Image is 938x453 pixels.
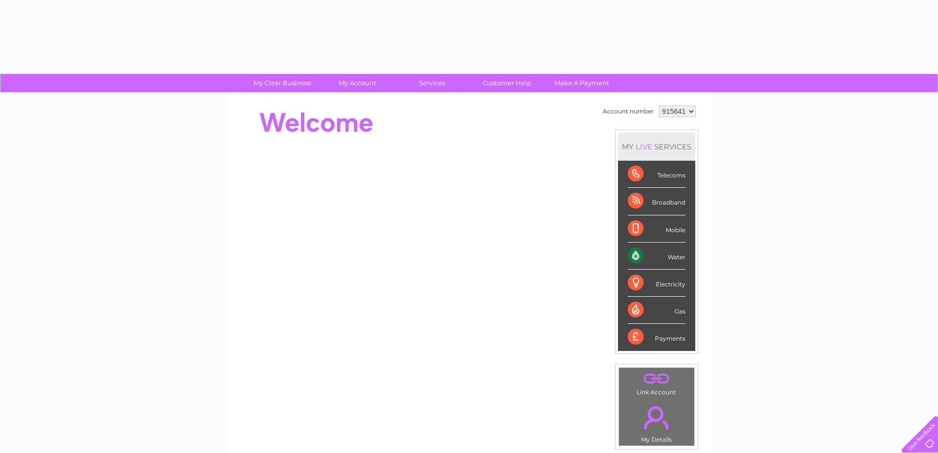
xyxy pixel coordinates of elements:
[628,188,685,215] div: Broadband
[621,370,692,387] a: .
[628,297,685,324] div: Gas
[628,243,685,270] div: Water
[391,74,473,92] a: Services
[618,398,695,446] td: My Details
[618,133,695,161] div: MY SERVICES
[600,103,656,120] td: Account number
[628,324,685,350] div: Payments
[621,400,692,435] a: .
[618,367,695,398] td: Link Account
[628,270,685,297] div: Electricity
[628,215,685,243] div: Mobile
[541,74,622,92] a: Make A Payment
[317,74,398,92] a: My Account
[634,142,654,151] div: LIVE
[242,74,323,92] a: My Clear Business
[628,161,685,188] div: Telecoms
[466,74,548,92] a: Customer Help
